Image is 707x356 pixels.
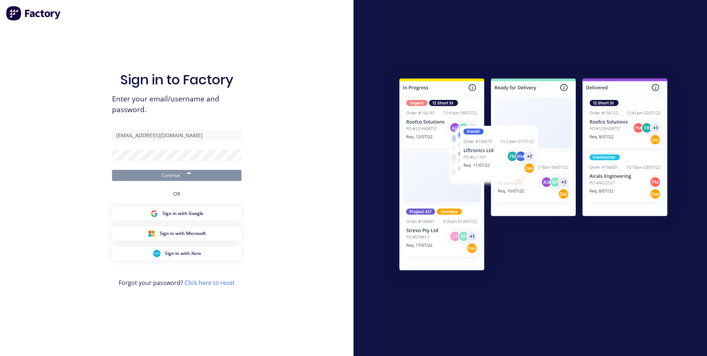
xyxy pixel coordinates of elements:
button: Xero Sign inSign in with Xero [112,246,241,261]
span: Sign in with Microsoft [160,230,206,237]
img: Xero Sign in [153,250,160,257]
button: Microsoft Sign inSign in with Microsoft [112,226,241,241]
div: OR [173,181,180,206]
h1: Sign in to Factory [120,72,233,88]
span: Sign in with Xero [165,250,201,257]
span: Forgot your password? [119,278,235,287]
img: Microsoft Sign in [148,230,155,237]
a: Click here to reset [185,279,235,287]
button: Google Sign inSign in with Google [112,206,241,221]
img: Sign in [383,64,684,288]
input: Email/Username [112,130,241,141]
span: Sign in with Google [162,210,203,217]
span: Enter your email/username and password. [112,94,241,115]
img: Factory [6,6,61,21]
button: Continue [112,170,241,181]
img: Google Sign in [150,210,158,217]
